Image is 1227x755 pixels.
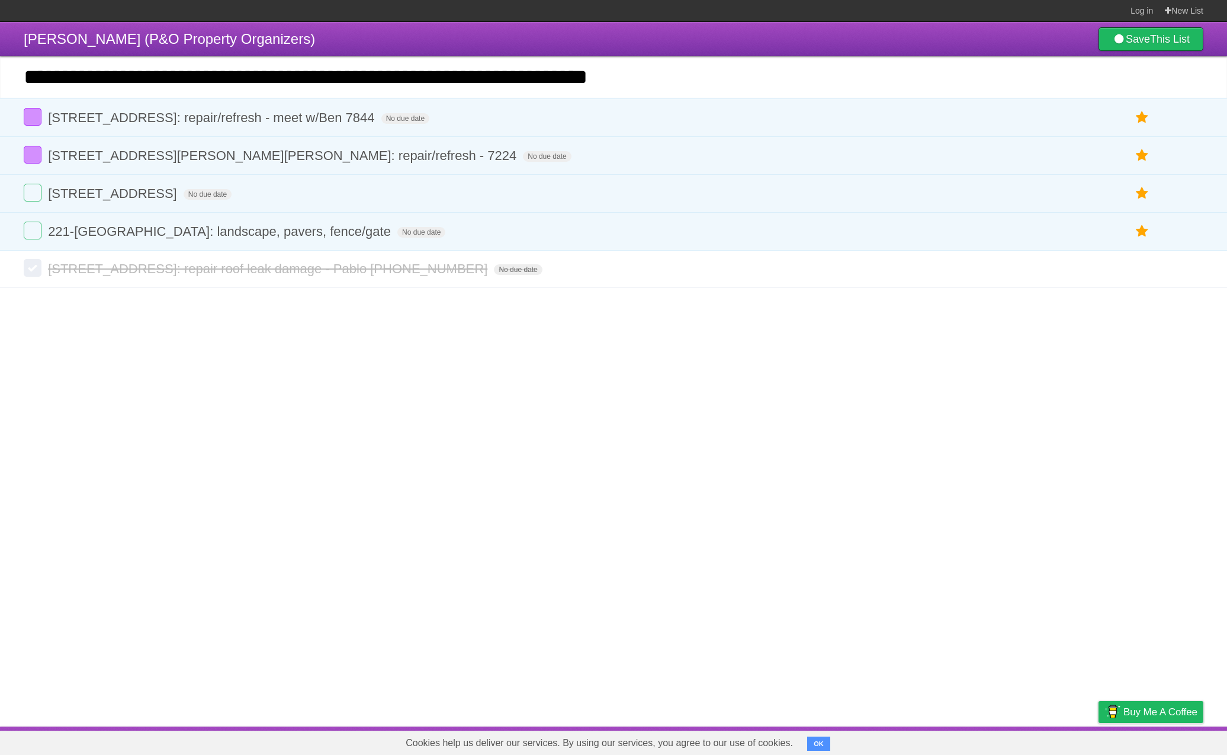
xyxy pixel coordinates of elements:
[48,224,394,239] span: 221-[GEOGRAPHIC_DATA]: landscape, pavers, fence/gate
[48,261,490,276] span: [STREET_ADDRESS]: repair roof leak damage - Pablo [PHONE_NUMBER]
[48,110,377,125] span: [STREET_ADDRESS]: repair/refresh - meet w/Ben 7844
[1083,730,1114,752] a: Privacy
[1150,33,1190,45] b: This List
[1131,108,1154,127] label: Star task
[980,730,1028,752] a: Developers
[24,259,41,277] label: Done
[394,731,805,755] span: Cookies help us deliver our services. By using our services, you agree to our use of cookies.
[1131,146,1154,165] label: Star task
[1131,222,1154,241] label: Star task
[1129,730,1203,752] a: Suggest a feature
[24,146,41,164] label: Done
[48,186,180,201] span: [STREET_ADDRESS]
[48,148,519,163] span: [STREET_ADDRESS][PERSON_NAME][PERSON_NAME]: repair/refresh - 7224
[24,31,315,47] span: [PERSON_NAME] (P&O Property Organizers)
[24,222,41,239] label: Done
[494,264,542,275] span: No due date
[1098,27,1203,51] a: SaveThis List
[184,189,232,200] span: No due date
[941,730,966,752] a: About
[24,184,41,201] label: Done
[1123,702,1197,722] span: Buy me a coffee
[1104,702,1120,722] img: Buy me a coffee
[807,737,830,751] button: OK
[397,227,445,238] span: No due date
[523,151,571,162] span: No due date
[1043,730,1069,752] a: Terms
[24,108,41,126] label: Done
[381,113,429,124] span: No due date
[1131,184,1154,203] label: Star task
[1098,701,1203,723] a: Buy me a coffee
